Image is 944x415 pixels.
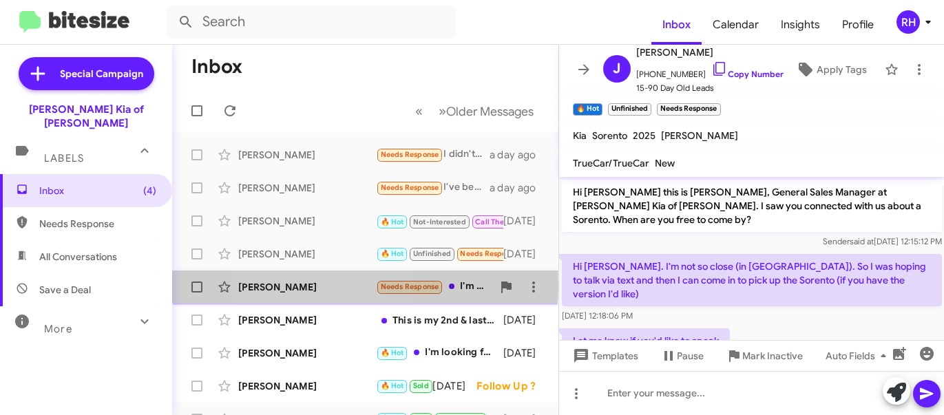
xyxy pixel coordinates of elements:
[413,249,451,258] span: Unfinished
[430,97,542,125] button: Next
[822,236,941,246] span: Sender [DATE] 12:15:12 PM
[376,246,503,262] div: No. I didnt get a response quickly so I went to another dealership
[503,214,547,228] div: [DATE]
[376,279,492,295] div: I'm looking for SX trim only. Thank you
[817,57,867,82] span: Apply Tags
[562,310,633,321] span: [DATE] 12:18:06 PM
[376,313,503,327] div: This is my 2nd & last text to your office. My daughter got a vehicle at Motion Kia several weeks ...
[608,103,651,116] small: Unfinished
[677,343,704,368] span: Pause
[503,313,547,327] div: [DATE]
[715,343,814,368] button: Mark Inactive
[711,69,784,79] a: Copy Number
[490,148,547,162] div: a day ago
[39,217,156,231] span: Needs Response
[570,343,638,368] span: Templates
[633,129,655,142] span: 2025
[381,183,439,192] span: Needs Response
[238,379,376,393] div: [PERSON_NAME]
[636,81,784,95] span: 15-90 Day Old Leads
[44,152,84,164] span: Labels
[742,343,803,368] span: Mark Inactive
[896,10,920,34] div: RH
[238,148,376,162] div: [PERSON_NAME]
[636,44,784,61] span: [PERSON_NAME]
[636,61,784,81] span: [PHONE_NUMBER]
[702,5,770,45] a: Calendar
[460,249,518,258] span: Needs Response
[376,147,490,162] div: I didn't connect about a vehicle. I saw a Sorrento mistakenly listed for $868 and was reading the...
[238,346,376,360] div: [PERSON_NAME]
[381,282,439,291] span: Needs Response
[784,57,878,82] button: Apply Tags
[476,379,547,393] div: Follow Up ?
[381,217,404,226] span: 🔥 Hot
[60,67,143,81] span: Special Campaign
[381,150,439,159] span: Needs Response
[826,343,892,368] span: Auto Fields
[376,180,490,195] div: I've been dealing with [PERSON_NAME].
[39,283,91,297] span: Save a Deal
[562,328,730,353] p: Let me know if you'd like to speak
[381,348,404,357] span: 🔥 Hot
[770,5,831,45] a: Insights
[831,5,885,45] a: Profile
[446,104,534,119] span: Older Messages
[815,343,903,368] button: Auto Fields
[238,313,376,327] div: [PERSON_NAME]
[439,103,446,120] span: »
[661,129,738,142] span: [PERSON_NAME]
[39,184,156,198] span: Inbox
[39,250,117,264] span: All Conversations
[19,57,154,90] a: Special Campaign
[651,5,702,45] a: Inbox
[167,6,456,39] input: Search
[475,217,511,226] span: Call Them
[376,378,432,394] div: I actually have an appointment to come [DATE] 5:30
[885,10,929,34] button: RH
[376,345,503,361] div: I'm looking for 3200 off a Sorento iis that doable
[573,129,587,142] span: Kia
[503,346,547,360] div: [DATE]
[559,343,649,368] button: Templates
[503,247,547,261] div: [DATE]
[490,181,547,195] div: a day ago
[415,103,423,120] span: «
[238,280,376,294] div: [PERSON_NAME]
[407,97,431,125] button: Previous
[432,379,476,393] div: [DATE]
[191,56,242,78] h1: Inbox
[849,236,873,246] span: said at
[573,103,602,116] small: 🔥 Hot
[413,381,429,390] span: Sold
[562,180,942,232] p: Hi [PERSON_NAME] this is [PERSON_NAME], General Sales Manager at [PERSON_NAME] Kia of [PERSON_NAM...
[592,129,627,142] span: Sorento
[238,247,376,261] div: [PERSON_NAME]
[408,97,542,125] nav: Page navigation example
[143,184,156,198] span: (4)
[657,103,720,116] small: Needs Response
[238,181,376,195] div: [PERSON_NAME]
[413,217,466,226] span: Not-Interested
[381,381,404,390] span: 🔥 Hot
[613,58,620,80] span: J
[238,214,376,228] div: [PERSON_NAME]
[655,157,675,169] span: New
[562,254,942,306] p: Hi [PERSON_NAME]. I'm not so close (in [GEOGRAPHIC_DATA]). So I was hoping to talk via text and t...
[649,343,715,368] button: Pause
[381,249,404,258] span: 🔥 Hot
[44,323,72,335] span: More
[376,212,503,229] div: It's keeping me from private sale and I dont need this thing
[573,157,649,169] span: TrueCar/TrueCar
